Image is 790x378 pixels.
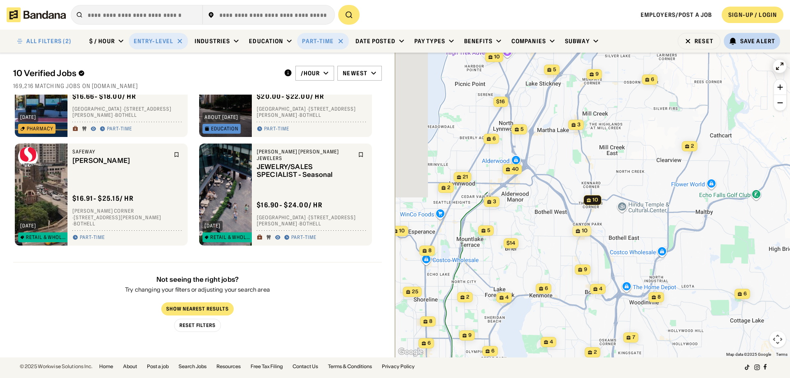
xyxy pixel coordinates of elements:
span: 2 [466,294,469,301]
span: 4 [550,339,553,346]
div: Save Alert [740,37,775,45]
div: [DATE] [204,223,221,228]
a: Terms & Conditions [328,364,372,369]
span: 10 [399,227,405,234]
div: Part-time [291,234,316,241]
div: Safeway [72,148,169,155]
div: grid [13,95,382,357]
div: Not seeing the right jobs? [125,276,270,283]
span: Map data ©2025 Google [726,352,771,357]
button: Map camera controls [769,331,786,348]
div: $ 20.00 - $22.00 / hr [257,92,324,101]
div: Entry-Level [134,37,173,45]
div: [PERSON_NAME] Corner · [STREET_ADDRESS][PERSON_NAME] · Bothell [72,208,183,227]
a: Terms (opens in new tab) [776,352,788,357]
a: Home [99,364,113,369]
div: Education [211,126,239,131]
a: Employers/Post a job [641,11,712,19]
span: $16 [496,98,505,104]
span: 6 [493,135,496,142]
img: Google [397,347,424,357]
span: 10 [582,227,588,234]
span: 3 [493,198,496,205]
span: 4 [599,285,602,292]
div: 10 Verified Jobs [13,68,277,78]
div: Subway [565,37,590,45]
span: 3 [577,121,581,128]
a: Post a job [147,364,169,369]
div: Companies [511,37,546,45]
div: SIGN-UP / LOGIN [728,11,777,19]
div: [GEOGRAPHIC_DATA] · [STREET_ADDRESS][PERSON_NAME] · Bothell [257,214,367,227]
div: Pay Types [414,37,445,45]
div: Industries [195,37,230,45]
div: $ 16.91 - $25.15 / hr [72,195,134,203]
div: $ / hour [89,37,115,45]
span: 7 [632,334,635,341]
div: Reset [695,38,713,44]
div: about [DATE] [204,115,238,120]
div: © 2025 Workwise Solutions Inc. [20,364,93,369]
div: $ 16.66 - $18.00 / hr [72,92,136,101]
img: Safeway logo [18,147,38,167]
span: 6 [545,285,548,292]
div: [GEOGRAPHIC_DATA] · [STREET_ADDRESS][PERSON_NAME] · Bothell [257,106,367,118]
div: Education [249,37,283,45]
span: 25 [412,288,418,295]
div: $ 16.90 - $24.00 / hr [257,201,323,209]
span: 9 [468,332,472,339]
span: 9 [595,71,599,78]
a: Free Tax Filing [251,364,283,369]
div: /hour [301,70,320,77]
a: Contact Us [293,364,318,369]
div: Date Posted [355,37,395,45]
div: Part-time [107,126,132,132]
span: 5 [487,227,490,234]
img: Bandana logotype [7,7,66,22]
span: 2 [594,349,597,356]
span: 10 [592,197,598,204]
div: JEWELRY/SALES SPECIALIST - Seasonal [257,163,353,179]
span: $14 [507,240,515,246]
span: 6 [428,340,431,347]
div: [GEOGRAPHIC_DATA] · [STREET_ADDRESS][PERSON_NAME] · Bothell [72,106,183,118]
a: About [123,364,137,369]
span: 4 [505,294,509,301]
div: Show Nearest Results [166,307,228,312]
div: [PERSON_NAME] [72,157,169,165]
div: Retail & Wholesale [26,235,68,240]
div: Benefits [464,37,493,45]
div: [DATE] [20,115,36,120]
span: 8 [429,318,432,325]
a: Resources [216,364,241,369]
div: Part-time [80,234,105,241]
div: Part-time [302,37,334,45]
span: 21 [463,174,468,181]
span: 2 [691,143,694,150]
div: Pharmacy [27,126,53,131]
a: Search Jobs [179,364,207,369]
div: Newest [343,70,367,77]
div: [DATE] [20,223,36,228]
span: 10 [494,53,500,60]
span: 6 [744,290,747,297]
span: 6 [651,76,654,83]
div: ALL FILTERS (2) [26,38,71,44]
div: 169,216 matching jobs on [DOMAIN_NAME] [13,82,382,90]
span: 8 [428,247,432,254]
a: Open this area in Google Maps (opens a new window) [397,347,424,357]
div: [PERSON_NAME] [PERSON_NAME] Jewelers [257,148,353,161]
div: Try changing your filters or adjusting your search area [125,287,270,293]
div: Retail & Wholesale [210,235,252,240]
span: 5 [520,126,524,133]
span: 9 [584,266,587,273]
span: 40 [512,166,519,173]
span: 8 [658,294,661,301]
span: 6 [491,348,495,355]
span: 5 [553,66,556,73]
div: Part-time [264,126,289,132]
span: 2 [447,184,451,191]
div: Reset Filters [179,323,216,328]
a: Privacy Policy [382,364,415,369]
